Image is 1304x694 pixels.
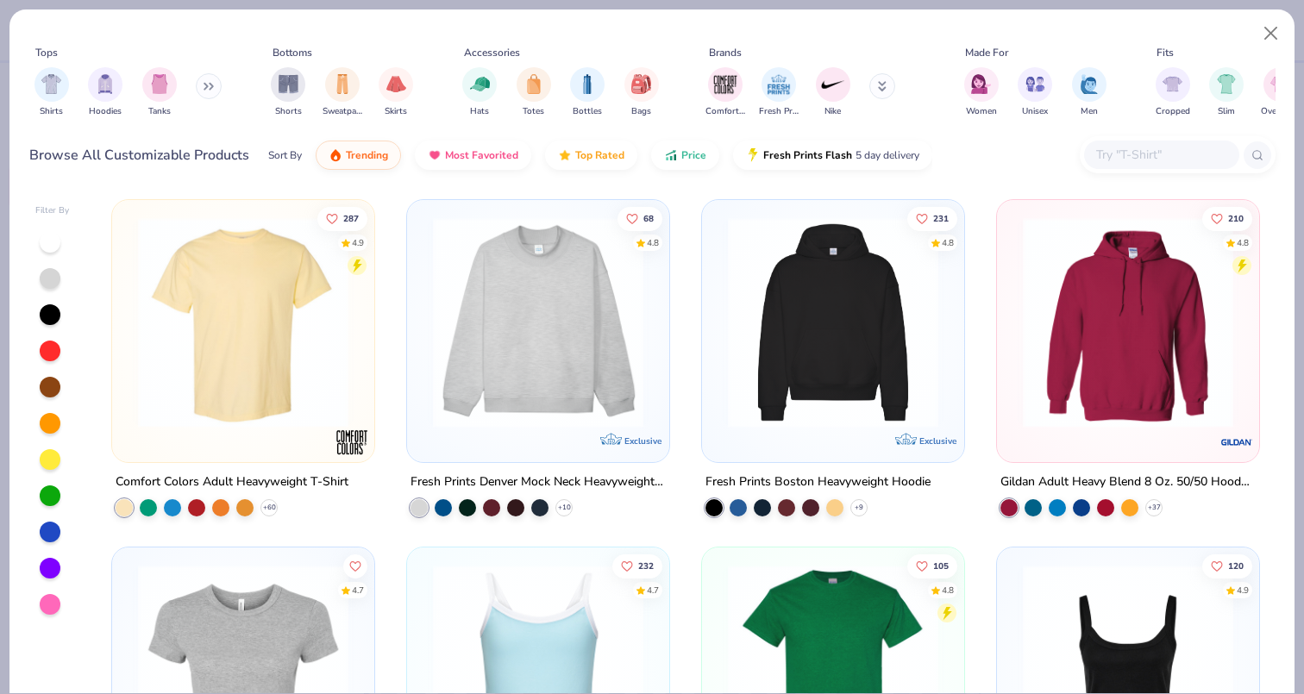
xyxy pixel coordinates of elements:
[1072,67,1107,118] div: filter for Men
[638,561,654,570] span: 232
[323,67,362,118] div: filter for Sweatpants
[142,67,177,118] div: filter for Tanks
[129,217,357,428] img: 029b8af0-80e6-406f-9fdc-fdf898547912
[323,105,362,118] span: Sweatpants
[353,584,365,597] div: 4.7
[1228,561,1244,570] span: 120
[709,45,742,60] div: Brands
[263,503,276,513] span: + 60
[424,217,652,428] img: f5d85501-0dbb-4ee4-b115-c08fa3845d83
[712,72,738,97] img: Comfort Colors Image
[1270,74,1290,94] img: Oversized Image
[379,67,413,118] div: filter for Skirts
[1209,67,1244,118] div: filter for Slim
[1025,74,1045,94] img: Unisex Image
[618,206,662,230] button: Like
[386,74,406,94] img: Skirts Image
[919,435,956,447] span: Exclusive
[651,141,719,170] button: Price
[1022,105,1048,118] span: Unisex
[946,217,1174,428] img: d4a37e75-5f2b-4aef-9a6e-23330c63bbc0
[353,236,365,249] div: 4.9
[1202,206,1252,230] button: Like
[705,472,931,493] div: Fresh Prints Boston Heavyweight Hoodie
[318,206,368,230] button: Like
[1018,67,1052,118] button: filter button
[855,503,863,513] span: + 9
[88,67,122,118] button: filter button
[271,67,305,118] button: filter button
[965,45,1008,60] div: Made For
[385,105,407,118] span: Skirts
[35,204,70,217] div: Filter By
[816,67,850,118] button: filter button
[964,67,999,118] div: filter for Women
[329,148,342,162] img: trending.gif
[733,141,932,170] button: Fresh Prints Flash5 day delivery
[379,67,413,118] button: filter button
[964,67,999,118] button: filter button
[558,503,571,513] span: + 10
[942,584,954,597] div: 4.8
[1228,214,1244,222] span: 210
[1202,553,1252,578] button: Like
[445,148,518,162] span: Most Favorited
[323,67,362,118] button: filter button
[34,67,69,118] button: filter button
[1018,67,1052,118] div: filter for Unisex
[820,72,846,97] img: Nike Image
[705,67,745,118] div: filter for Comfort Colors
[428,148,442,162] img: most_fav.gif
[415,141,531,170] button: Most Favorited
[1072,67,1107,118] button: filter button
[148,105,171,118] span: Tanks
[575,148,624,162] span: Top Rated
[1219,425,1253,460] img: Gildan logo
[96,74,115,94] img: Hoodies Image
[907,553,957,578] button: Like
[34,67,69,118] div: filter for Shirts
[316,141,401,170] button: Trending
[759,105,799,118] span: Fresh Prints
[335,425,369,460] img: Comfort Colors logo
[681,148,706,162] span: Price
[1156,105,1190,118] span: Cropped
[273,45,312,60] div: Bottoms
[966,105,997,118] span: Women
[1261,105,1300,118] span: Oversized
[40,105,63,118] span: Shirts
[142,67,177,118] button: filter button
[816,67,850,118] div: filter for Nike
[88,67,122,118] div: filter for Hoodies
[517,67,551,118] button: filter button
[1261,67,1300,118] div: filter for Oversized
[29,145,249,166] div: Browse All Customizable Products
[470,105,489,118] span: Hats
[1147,503,1160,513] span: + 37
[746,148,760,162] img: flash.gif
[1081,105,1098,118] span: Men
[1237,584,1249,597] div: 4.9
[545,141,637,170] button: Top Rated
[1014,217,1242,428] img: 01756b78-01f6-4cc6-8d8a-3c30c1a0c8ac
[971,74,991,94] img: Women Image
[1209,67,1244,118] button: filter button
[1218,105,1235,118] span: Slim
[344,553,368,578] button: Like
[624,435,661,447] span: Exclusive
[942,236,954,249] div: 4.8
[268,147,302,163] div: Sort By
[279,74,298,94] img: Shorts Image
[573,105,602,118] span: Bottles
[766,72,792,97] img: Fresh Prints Image
[631,105,651,118] span: Bags
[705,105,745,118] span: Comfort Colors
[624,67,659,118] button: filter button
[1237,236,1249,249] div: 4.8
[1217,74,1236,94] img: Slim Image
[631,74,650,94] img: Bags Image
[1080,74,1099,94] img: Men Image
[719,217,947,428] img: 91acfc32-fd48-4d6b-bdad-a4c1a30ac3fc
[89,105,122,118] span: Hoodies
[411,472,666,493] div: Fresh Prints Denver Mock Neck Heavyweight Sweatshirt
